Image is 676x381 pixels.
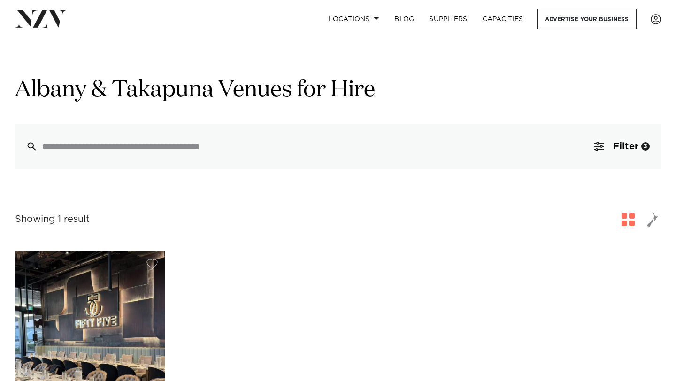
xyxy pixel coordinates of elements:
span: Filter [613,142,638,151]
a: Capacities [475,9,531,29]
a: Advertise your business [537,9,637,29]
a: SUPPLIERS [422,9,475,29]
h1: Albany & Takapuna Venues for Hire [15,76,661,105]
div: Showing 1 result [15,212,90,227]
a: Locations [321,9,387,29]
div: 3 [641,142,650,151]
button: Filter3 [583,124,661,169]
img: nzv-logo.png [15,10,66,27]
a: BLOG [387,9,422,29]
